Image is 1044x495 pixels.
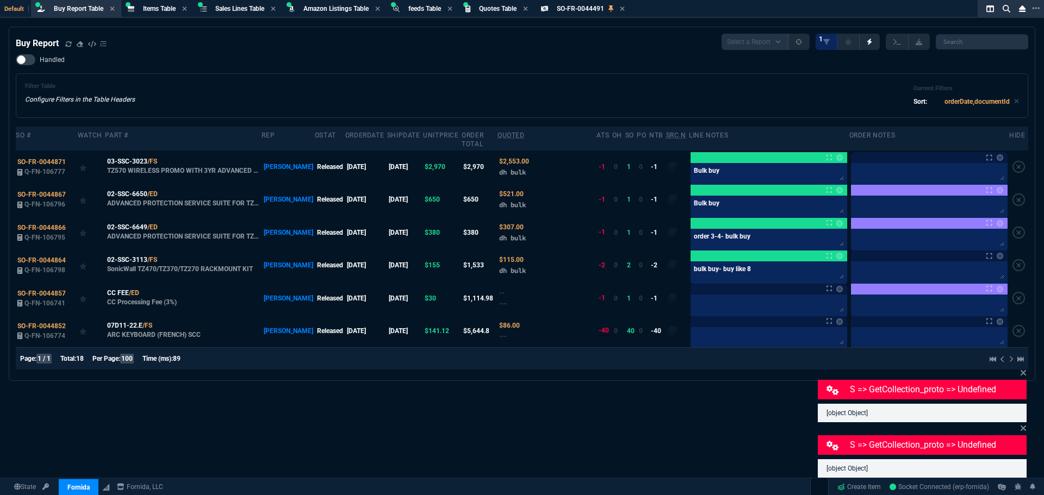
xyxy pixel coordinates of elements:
[599,195,605,205] div: -1
[24,266,65,274] span: Q-FN-106798
[639,295,643,302] span: 0
[262,249,314,281] td: [PERSON_NAME]
[40,55,65,64] span: Handled
[614,229,618,236] span: 0
[315,131,336,140] div: oStat
[17,158,66,166] span: SO-FR-0044871
[387,183,423,216] td: [DATE]
[147,222,158,232] a: /ED
[4,5,29,12] span: Default
[649,249,666,281] td: -2
[499,299,507,308] span: --
[614,163,618,171] span: 0
[614,196,618,203] span: 0
[17,322,66,330] span: SO-FR-0044852
[850,383,1025,396] p: S => getCollection_proto => undefined
[913,85,1019,92] h6: Current Filters
[614,327,618,335] span: 0
[462,151,498,183] td: $2,970
[17,256,66,264] span: SO-FR-0044864
[499,289,505,297] span: Quoted Cost
[107,265,253,273] p: SonicWall TZ470/TZ370/TZ270 RACKMOUNT KIT
[944,98,1010,105] code: orderDate,documentId
[24,299,65,307] span: Q-FN-106741
[262,131,275,140] div: Rep
[387,131,420,140] div: shipDate
[315,315,345,347] td: Released
[499,332,507,340] span: --
[620,5,625,14] nx-icon: Close Tab
[107,232,260,241] p: ADVANCED PROTECTION SERVICE SUITE FOR TZ270 1YR-LICENSE
[17,290,66,297] span: SO-FR-0044857
[499,256,524,264] span: Quoted Cost
[462,183,498,216] td: $650
[387,151,423,183] td: [DATE]
[625,131,634,140] div: SO
[11,482,39,492] a: Global State
[262,183,314,216] td: [PERSON_NAME]
[107,189,147,199] span: 02-SSC-6650
[913,97,927,106] p: Sort:
[614,295,618,302] span: 0
[826,408,1018,418] p: [object Object]
[24,234,65,241] span: Q-FN-106795
[689,131,728,140] div: Line Notes
[147,156,157,166] a: /FS
[143,5,176,12] span: Items Table
[105,131,128,140] div: Part #
[79,192,103,207] div: Add to Watchlist
[649,151,666,183] td: -1
[105,249,262,281] td: SonicWall TZ470/TZ370/TZ270 RACKMOUNT KIT
[107,222,147,232] span: 02-SSC-6649
[614,261,618,269] span: 0
[498,131,525,139] abbr: Quoted Cost and Sourcing Notes
[147,255,157,265] a: /FS
[271,5,276,14] nx-icon: Close Tab
[833,479,885,495] a: Create Item
[649,281,666,314] td: -1
[625,315,637,347] td: 40
[612,131,622,140] div: OH
[625,151,637,183] td: 1
[637,131,646,140] div: PO
[423,183,462,216] td: $650
[649,216,666,249] td: -1
[107,255,147,265] span: 02-SSC-3113
[262,281,314,314] td: [PERSON_NAME]
[387,216,423,249] td: [DATE]
[315,151,345,183] td: Released
[387,249,423,281] td: [DATE]
[819,35,823,43] span: 1
[890,482,989,492] a: y-eoudShweo06ismAAEz
[423,315,462,347] td: $141.12
[25,83,135,90] h6: Filter Table
[479,5,517,12] span: Quotes Table
[890,483,989,491] span: Socket Connected (erp-fornida)
[24,200,65,208] span: Q-FN-106796
[599,260,605,271] div: -2
[850,438,1025,452] p: S => getCollection_proto => undefined
[345,315,387,347] td: [DATE]
[315,183,345,216] td: Released
[24,332,65,340] span: Q-FN-106774
[423,216,462,249] td: $380
[107,156,147,166] span: 03-SSC-3023
[462,281,498,314] td: $1,114.98
[649,315,666,347] td: -40
[345,216,387,249] td: [DATE]
[79,291,103,306] div: Add to Watchlist
[462,131,494,148] div: Order Total
[79,258,103,273] div: Add to Watchlist
[78,131,102,140] div: Watch
[375,5,380,14] nx-icon: Close Tab
[173,355,181,362] span: 89
[998,2,1015,15] nx-icon: Search
[105,216,262,249] td: ADVANCED PROTECTION SERVICE SUITE FOR TZ270 1YR-LICENSE
[107,330,201,339] p: ARC KEYBOARD (FRENCH) SCC
[849,131,896,140] div: Order Notes
[625,183,637,216] td: 1
[666,131,686,139] abbr: Quote Sourcing Notes
[499,190,524,198] span: Quoted Cost
[1015,2,1030,15] nx-icon: Close Workbench
[315,281,345,314] td: Released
